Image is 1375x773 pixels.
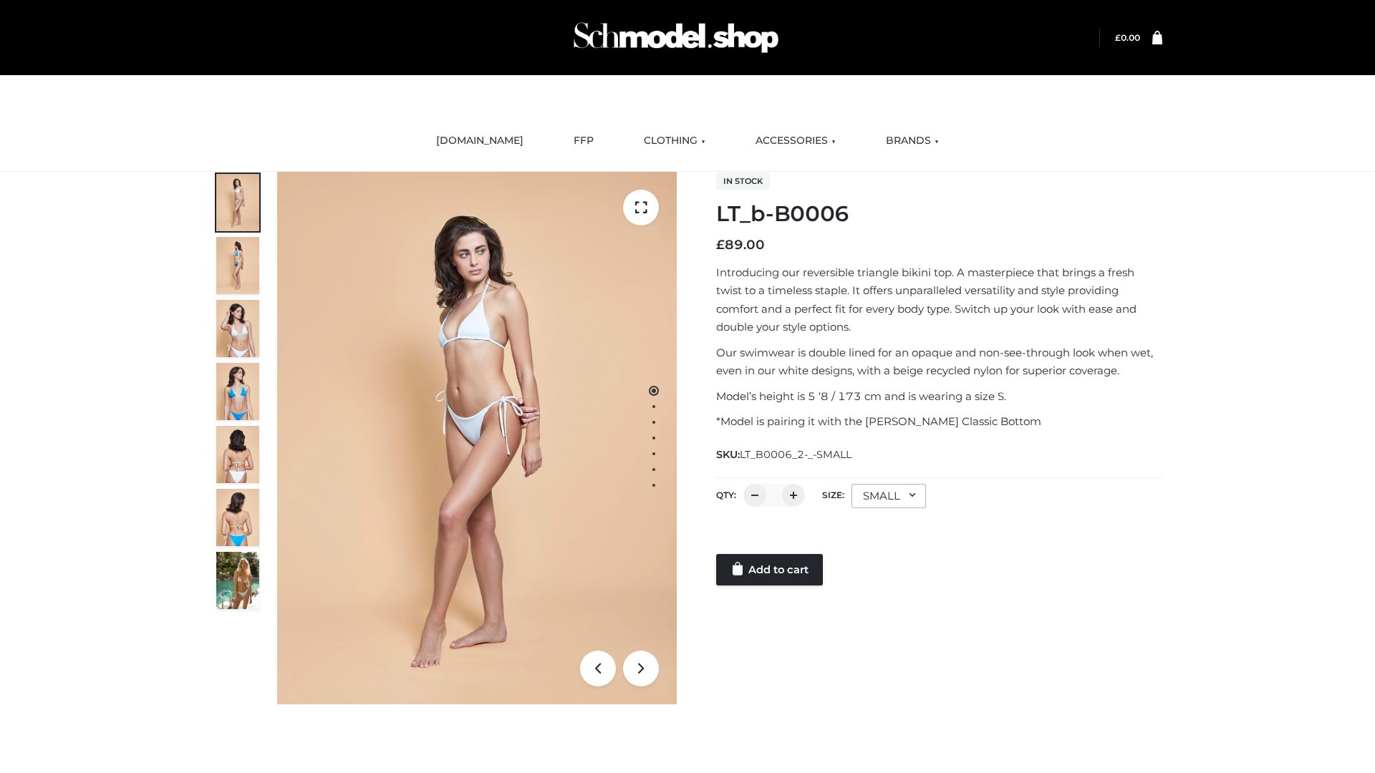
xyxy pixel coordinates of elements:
[216,300,259,357] img: ArielClassicBikiniTop_CloudNine_AzureSky_OW114ECO_3-scaled.jpg
[216,552,259,609] img: Arieltop_CloudNine_AzureSky2.jpg
[716,387,1162,406] p: Model’s height is 5 ‘8 / 173 cm and is wearing a size S.
[716,201,1162,227] h1: LT_b-B0006
[716,237,765,253] bdi: 89.00
[716,237,725,253] span: £
[851,484,926,508] div: SMALL
[822,490,844,500] label: Size:
[216,174,259,231] img: ArielClassicBikiniTop_CloudNine_AzureSky_OW114ECO_1-scaled.jpg
[277,172,677,704] img: ArielClassicBikiniTop_CloudNine_AzureSky_OW114ECO_1
[875,125,950,157] a: BRANDS
[569,9,783,66] img: Schmodel Admin 964
[563,125,604,157] a: FFP
[216,363,259,420] img: ArielClassicBikiniTop_CloudNine_AzureSky_OW114ECO_4-scaled.jpg
[425,125,534,157] a: [DOMAIN_NAME]
[716,412,1162,431] p: *Model is pairing it with the [PERSON_NAME] Classic Bottom
[716,172,770,190] span: In stock
[216,426,259,483] img: ArielClassicBikiniTop_CloudNine_AzureSky_OW114ECO_7-scaled.jpg
[716,490,736,500] label: QTY:
[716,554,823,585] a: Add to cart
[216,489,259,546] img: ArielClassicBikiniTop_CloudNine_AzureSky_OW114ECO_8-scaled.jpg
[716,263,1162,336] p: Introducing our reversible triangle bikini top. A masterpiece that brings a fresh twist to a time...
[1115,32,1121,43] span: £
[740,448,851,461] span: LT_B0006_2-_-SMALL
[745,125,846,157] a: ACCESSORIES
[1115,32,1140,43] bdi: 0.00
[1115,32,1140,43] a: £0.00
[716,446,853,463] span: SKU:
[216,237,259,294] img: ArielClassicBikiniTop_CloudNine_AzureSky_OW114ECO_2-scaled.jpg
[716,344,1162,380] p: Our swimwear is double lined for an opaque and non-see-through look when wet, even in our white d...
[633,125,716,157] a: CLOTHING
